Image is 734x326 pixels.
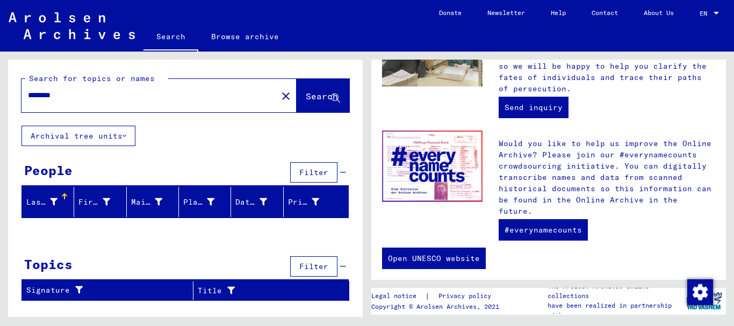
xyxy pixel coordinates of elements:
p: Would you like to help us improve the Online Archive? Please join our #everynamecounts crowdsourc... [499,138,715,217]
button: Archival tree units [21,126,135,146]
a: #everynamecounts [499,219,588,241]
span: Search [306,91,338,102]
button: Search [297,79,349,112]
p: In addition to conducting your own research, you can submit inquiries to the Arolsen Archives. No... [499,27,715,95]
div: Last Name [26,197,57,208]
mat-header-cell: Place of Birth [179,187,231,217]
div: Title [198,285,322,296]
div: Title [198,282,336,299]
mat-label: Search for topics or names [29,74,155,83]
div: Place of Birth [183,197,214,208]
p: Copyright © Arolsen Archives, 2021 [371,302,504,311]
mat-header-cell: First Name [74,187,126,217]
a: Legal notice [371,291,425,302]
div: Last Name [26,193,74,211]
a: Browse archive [198,24,292,49]
mat-header-cell: Last Name [22,187,74,217]
div: Maiden Name [131,197,162,208]
img: yv_logo.png [684,287,724,314]
a: Privacy policy [430,291,504,302]
mat-header-cell: Prisoner # [284,187,348,217]
img: Change consent [687,279,713,305]
div: Date of Birth [235,193,283,211]
div: First Name [78,197,110,208]
button: Filter [290,162,337,183]
div: Date of Birth [235,197,267,208]
img: enc.jpg [382,131,483,202]
mat-icon: close [279,90,292,103]
mat-header-cell: Date of Birth [231,187,283,217]
span: EN [700,10,711,17]
a: Search [143,24,198,52]
button: Clear [275,85,297,106]
mat-header-cell: Maiden Name [127,187,179,217]
div: Prisoner # [288,193,335,211]
div: People [24,161,73,180]
div: Prisoner # [288,197,319,208]
a: Send inquiry [499,97,569,118]
div: First Name [78,193,126,211]
div: Place of Birth [183,193,231,211]
a: Open UNESCO website [382,248,486,269]
div: Signature [26,282,193,299]
span: Filter [299,262,328,271]
span: Filter [299,168,328,177]
p: have been realized in partnership with [548,301,682,320]
img: Arolsen_neg.svg [9,12,135,39]
div: Maiden Name [131,193,178,211]
div: Topics [24,255,73,274]
div: | [371,291,504,302]
div: Signature [26,285,179,296]
button: Filter [290,256,337,277]
p: The Arolsen Archives online collections [548,281,682,301]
